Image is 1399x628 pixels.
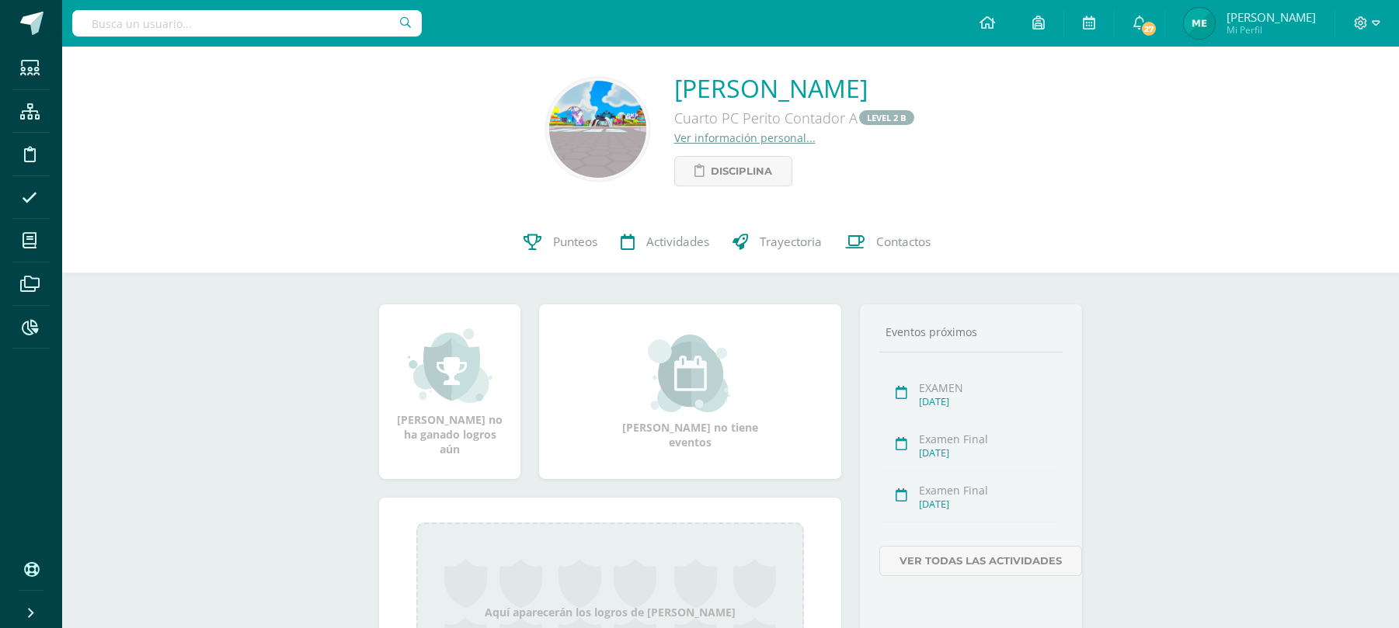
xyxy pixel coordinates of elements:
a: Ver todas las actividades [879,546,1082,576]
div: EXAMEN [919,380,1058,395]
div: [DATE] [919,395,1058,408]
span: 27 [1140,20,1157,37]
div: Eventos próximos [879,324,1063,339]
input: Busca un usuario... [72,10,422,36]
span: Punteos [553,234,597,251]
div: Cuarto PC Perito Contador A [674,105,916,130]
div: Examen Final [919,432,1058,446]
span: Trayectoria [760,234,822,251]
div: [DATE] [919,446,1058,460]
img: achievement_small.png [408,327,492,404]
div: [PERSON_NAME] no ha ganado logros aún [395,327,505,456]
a: Punteos [512,211,609,273]
img: event_small.png [648,335,733,412]
a: Ver información personal... [674,130,816,145]
span: [PERSON_NAME] [1227,9,1316,25]
a: [PERSON_NAME] [674,71,916,105]
a: Disciplina [674,156,792,186]
a: Actividades [609,211,721,273]
a: LEVEL 2 B [859,110,914,125]
a: Trayectoria [721,211,833,273]
a: Contactos [833,211,942,273]
div: [DATE] [919,498,1058,511]
div: Examen Final [919,483,1058,498]
span: Disciplina [711,157,772,186]
span: Contactos [876,234,931,251]
div: [PERSON_NAME] no tiene eventos [613,335,768,449]
img: 5b4b5986e598807c0dab46491188efcd.png [1184,8,1215,39]
img: 584337cc694797aa9c0cbdad92562448.png [549,81,646,178]
span: Actividades [646,234,709,251]
span: Mi Perfil [1227,23,1316,36]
